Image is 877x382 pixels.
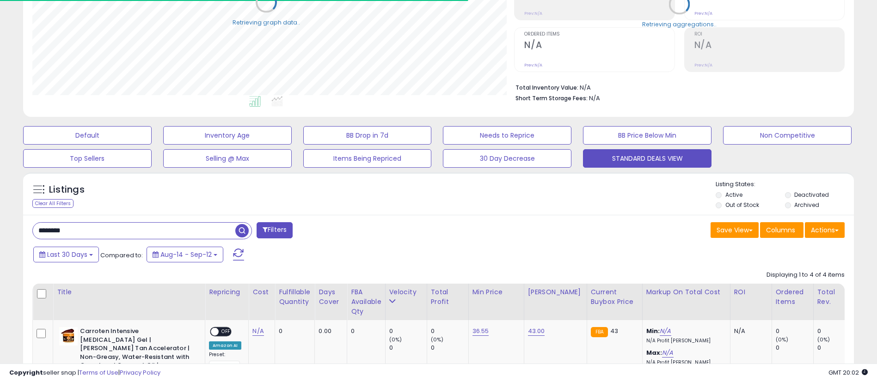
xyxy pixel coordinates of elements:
[9,369,160,377] div: seller snap | |
[147,247,223,262] button: Aug-14 - Sep-12
[389,344,427,352] div: 0
[610,327,618,335] span: 43
[49,183,85,196] h5: Listings
[160,250,212,259] span: Aug-14 - Sep-12
[817,336,830,343] small: (0%)
[646,359,723,366] p: N/A Profit [PERSON_NAME]
[817,344,855,352] div: 0
[9,368,43,377] strong: Copyright
[319,287,343,307] div: Days Cover
[389,336,402,343] small: (0%)
[252,327,264,336] a: N/A
[528,327,545,336] a: 43.00
[59,327,78,346] img: 41TBAKBDSOL._SL40_.jpg
[642,284,730,320] th: The percentage added to the cost of goods (COGS) that forms the calculator for Min & Max prices.
[163,149,292,168] button: Selling @ Max
[23,149,152,168] button: Top Sellers
[660,327,671,336] a: N/A
[319,327,340,335] div: 0.00
[32,199,74,208] div: Clear All Filters
[817,287,851,307] div: Total Rev.
[725,191,742,199] label: Active
[766,225,795,235] span: Columns
[279,327,307,335] div: 0
[662,348,673,358] a: N/A
[472,287,520,297] div: Min Price
[794,201,819,209] label: Archived
[711,222,759,238] button: Save View
[257,222,293,238] button: Filters
[57,287,201,297] div: Title
[776,327,813,335] div: 0
[431,344,468,352] div: 0
[583,149,711,168] button: STANDARD DEALS VIEW
[351,287,381,316] div: FBA Available Qty
[583,126,711,145] button: BB Price Below Min
[163,126,292,145] button: Inventory Age
[209,352,241,372] div: Preset:
[646,327,660,335] b: Min:
[233,18,300,26] div: Retrieving graph data..
[591,327,608,337] small: FBA
[351,327,378,335] div: 0
[725,201,759,209] label: Out of Stock
[646,287,726,297] div: Markup on Total Cost
[252,287,271,297] div: Cost
[805,222,845,238] button: Actions
[33,247,99,262] button: Last 30 Days
[734,327,765,335] div: N/A
[828,368,868,377] span: 2025-10-13 20:02 GMT
[776,287,810,307] div: Ordered Items
[723,126,852,145] button: Non Competitive
[120,368,160,377] a: Privacy Policy
[443,149,571,168] button: 30 Day Decrease
[100,251,143,260] span: Compared to:
[47,250,87,259] span: Last 30 Days
[209,287,245,297] div: Repricing
[646,348,662,357] b: Max:
[79,368,118,377] a: Terms of Use
[431,327,468,335] div: 0
[760,222,803,238] button: Columns
[794,191,829,199] label: Deactivated
[528,287,583,297] div: [PERSON_NAME]
[303,149,432,168] button: Items Being Repriced
[443,126,571,145] button: Needs to Reprice
[591,287,638,307] div: Current Buybox Price
[776,336,789,343] small: (0%)
[472,327,489,336] a: 36.55
[776,344,813,352] div: 0
[734,287,768,297] div: ROI
[389,327,427,335] div: 0
[389,287,423,297] div: Velocity
[431,287,465,307] div: Total Profit
[219,328,233,336] span: OFF
[642,20,717,28] div: Retrieving aggregations..
[646,338,723,344] p: N/A Profit [PERSON_NAME]
[279,287,311,307] div: Fulfillable Quantity
[23,126,152,145] button: Default
[767,271,845,279] div: Displaying 1 to 4 of 4 items
[817,327,855,335] div: 0
[431,336,444,343] small: (0%)
[303,126,432,145] button: BB Drop in 7d
[716,180,854,189] p: Listing States:
[209,341,241,350] div: Amazon AI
